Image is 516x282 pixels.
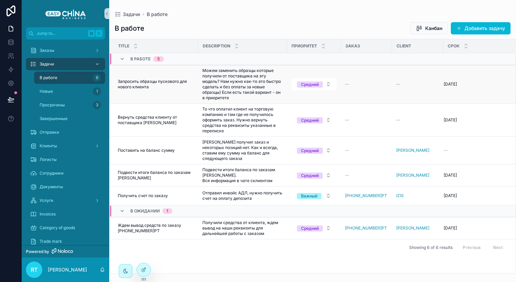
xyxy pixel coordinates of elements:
[40,61,54,67] span: Задачи
[345,173,388,178] a: --
[425,25,442,32] span: Канбан
[345,43,360,49] span: Заказ
[26,27,105,40] button: Jump to...K
[34,99,105,111] a: Просрочены3
[301,225,319,232] div: Средний
[34,113,105,125] a: Завершенные
[291,189,337,202] a: Select Button
[291,190,336,202] button: Select Button
[291,114,336,126] button: Select Button
[444,81,507,87] a: [DATE]
[130,208,160,214] span: В ожидании
[202,68,283,101] a: Можем заменить образцы которые получили от поставщика на эту модель? Нам нужно как-то это быстро ...
[26,249,49,254] span: Powered by
[396,173,429,178] a: [PERSON_NAME]
[203,43,230,49] span: Description
[118,193,168,198] span: Получить счет по заказу
[301,148,319,154] div: Средний
[26,235,105,248] a: Trade mark
[396,81,439,87] a: --
[301,117,319,123] div: Средний
[202,139,283,161] span: [PERSON_NAME] получил заказ и некоторых позиций нет. Как и всегда, ставим ему сумму на баланс для...
[202,106,283,134] a: То что оплатил клиент на торговую компанию и там где не получилось оформить заказ. Нужно вернуть ...
[444,148,507,153] a: --
[396,117,400,123] span: --
[345,193,387,198] a: [PHONE_NUMBER]РТ
[396,81,400,87] span: --
[26,181,105,193] a: Документы
[40,143,57,149] span: Клиенты
[40,130,59,135] span: Отправки
[26,194,105,207] a: Услуги
[345,193,388,198] a: [PHONE_NUMBER]РТ
[40,102,65,108] span: Просрочены
[444,193,457,198] span: [DATE]
[291,144,337,157] a: Select Button
[40,198,53,203] span: Услуги
[31,266,38,274] span: RT
[34,72,105,84] a: В работе6
[118,43,129,49] span: Title
[301,193,317,199] div: Важный
[444,193,507,198] a: [DATE]
[115,24,144,33] h1: В работе
[130,56,150,62] span: В работе
[396,193,439,198] a: IZIS
[26,44,105,57] a: Заказы
[202,167,283,183] a: Подвести итоги баланса по заказам [PERSON_NAME]. Вся информация в чате склиентом
[96,31,102,36] span: K
[345,81,349,87] span: --
[396,225,439,231] a: [PERSON_NAME]
[40,116,68,121] span: Завершенные
[444,148,448,153] span: --
[202,190,283,201] a: Отправил инвойс АДЛ, нужно получить счет на оплату депозита
[93,74,101,82] div: 6
[444,117,507,123] a: [DATE]
[40,157,57,162] span: Логисты
[396,148,439,153] a: [PERSON_NAME]
[147,11,168,18] span: В работе
[22,245,109,257] a: Powered by
[40,239,62,244] span: Trade mark
[40,48,54,53] span: Заказы
[118,223,194,234] a: Ждем вывод средств по заказу [PHONE_NUMBER]РТ
[410,22,448,34] button: Канбан
[451,22,511,34] button: Добавить задачу
[291,169,336,181] button: Select Button
[157,56,160,62] div: 5
[396,225,429,231] span: [PERSON_NAME]
[444,173,507,178] a: [DATE]
[345,173,349,178] span: --
[167,208,168,214] div: 1
[291,43,317,49] span: Приоритет
[291,78,337,91] a: Select Button
[345,117,349,123] span: --
[118,193,194,198] a: Получить счет по заказу
[396,193,404,198] a: IZIS
[26,140,105,152] a: Клиенты
[291,114,337,127] a: Select Button
[118,79,194,90] a: Запросить образцы пускового для нового клиента
[93,101,101,109] div: 3
[291,169,337,182] a: Select Button
[40,89,53,94] span: Новые
[301,173,319,179] div: Средний
[118,148,194,153] a: Поставить на баланс сумму
[448,43,460,49] span: Срок
[48,266,87,273] p: [PERSON_NAME]
[345,225,387,231] span: [PHONE_NUMBER]РТ
[444,173,457,178] span: [DATE]
[37,31,85,36] span: Jump to...
[396,148,429,153] a: [PERSON_NAME]
[26,167,105,179] a: Сотрудники
[45,8,86,19] img: App logo
[118,170,194,181] a: Подвести итоги баланса по заказам [PERSON_NAME]
[26,222,105,234] a: Category of goods
[345,148,349,153] span: --
[444,117,457,123] span: [DATE]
